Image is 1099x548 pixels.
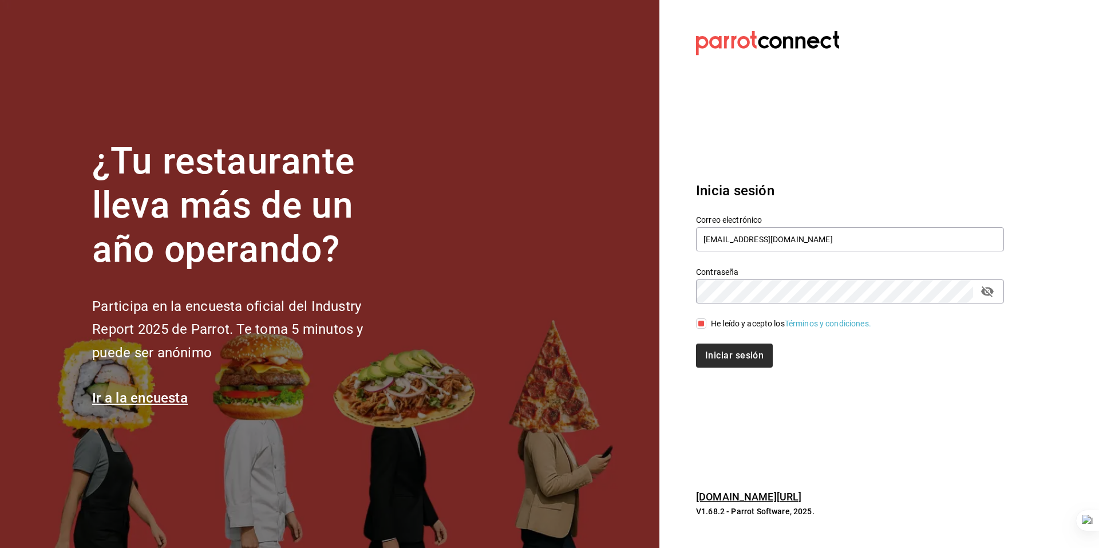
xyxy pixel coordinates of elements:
div: He leído y acepto los [711,318,871,330]
h3: Inicia sesión [696,180,1004,201]
button: Iniciar sesión [696,344,773,368]
input: Ingresa tu correo electrónico [696,227,1004,251]
a: [DOMAIN_NAME][URL] [696,491,801,503]
button: passwordField [978,282,997,301]
label: Contraseña [696,268,1004,276]
h2: Participa en la encuesta oficial del Industry Report 2025 de Parrot. Te toma 5 minutos y puede se... [92,295,401,365]
label: Correo electrónico [696,216,1004,224]
a: Ir a la encuesta [92,390,188,406]
p: V1.68.2 - Parrot Software, 2025. [696,506,1004,517]
a: Términos y condiciones. [785,319,871,328]
h1: ¿Tu restaurante lleva más de un año operando? [92,140,401,271]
